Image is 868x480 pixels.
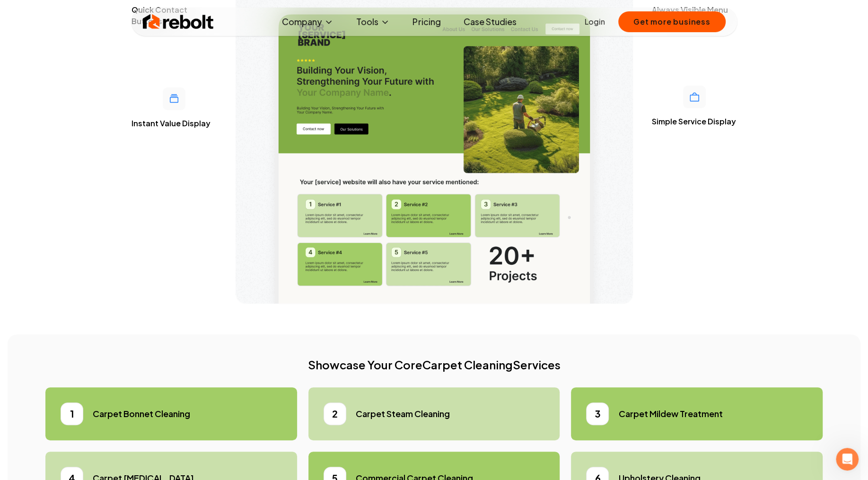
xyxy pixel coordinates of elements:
h3: Simple Service Display [652,116,737,127]
div: 3 [586,402,609,425]
h3: Always Visible Menu [652,4,737,16]
a: Case Studies [456,12,524,31]
a: Login [585,16,605,27]
button: Company [274,12,341,31]
div: 1 [61,402,83,425]
iframe: Intercom live chat [836,448,859,471]
button: Get more business [618,11,726,32]
h5: Carpet Mildew Treatment [618,407,722,420]
h4: Showcase Your Core Carpet Cleaning Services [45,357,823,372]
div: 2 [324,402,346,425]
h5: Carpet Bonnet Cleaning [93,407,190,420]
a: Pricing [405,12,448,31]
h3: Quick Contact Buttons [132,4,217,27]
button: Tools [349,12,397,31]
h3: Instant Value Display [132,118,217,129]
h5: Carpet Steam Cleaning [356,407,450,420]
img: Rebolt Logo [143,12,214,31]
